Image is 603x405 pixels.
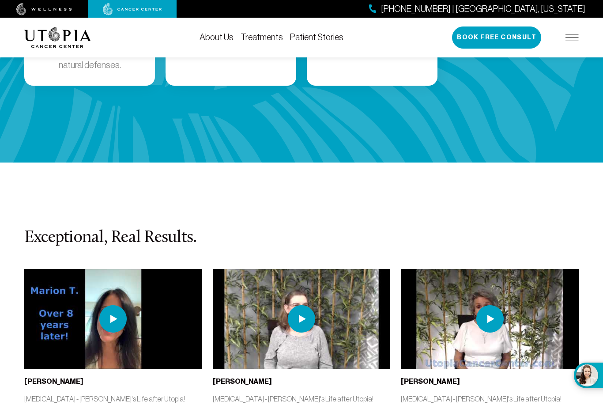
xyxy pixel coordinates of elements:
img: logo [24,27,91,48]
b: [PERSON_NAME] [401,377,460,386]
img: cancer center [103,3,162,15]
button: Book Free Consult [452,26,541,49]
img: wellness [16,3,72,15]
b: [PERSON_NAME] [213,377,272,386]
img: play icon [99,305,127,333]
img: play icon [476,305,504,333]
p: [MEDICAL_DATA] - [PERSON_NAME]'s Life after Utopia! [24,394,202,404]
a: Patient Stories [290,32,343,42]
img: thumbnail [213,269,391,369]
a: Treatments [241,32,283,42]
h3: Exceptional, Real Results. [24,229,579,247]
a: About Us [200,32,234,42]
span: [PHONE_NUMBER] | [GEOGRAPHIC_DATA], [US_STATE] [381,3,585,15]
p: [MEDICAL_DATA] - [PERSON_NAME]'s Life after Utopia! [213,394,391,404]
a: [PHONE_NUMBER] | [GEOGRAPHIC_DATA], [US_STATE] [369,3,585,15]
img: thumbnail [401,269,579,369]
b: [PERSON_NAME] [24,377,83,386]
img: icon-hamburger [565,34,579,41]
img: thumbnail [24,269,202,369]
img: play icon [288,305,315,333]
p: [MEDICAL_DATA] - [PERSON_NAME]'s Life after Utopia! [401,394,579,404]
